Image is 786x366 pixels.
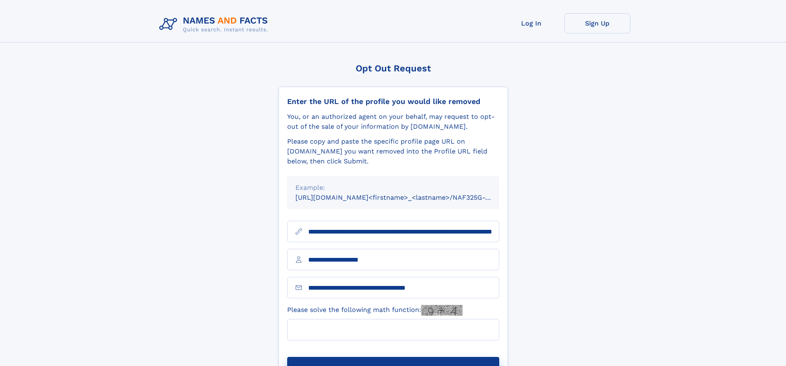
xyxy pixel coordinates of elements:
a: Sign Up [564,13,630,33]
small: [URL][DOMAIN_NAME]<firstname>_<lastname>/NAF325G-xxxxxxxx [295,194,515,201]
label: Please solve the following math function: [287,305,463,316]
img: Logo Names and Facts [156,13,275,35]
div: Example: [295,183,491,193]
div: Please copy and paste the specific profile page URL on [DOMAIN_NAME] you want removed into the Pr... [287,137,499,166]
a: Log In [498,13,564,33]
div: Enter the URL of the profile you would like removed [287,97,499,106]
div: You, or an authorized agent on your behalf, may request to opt-out of the sale of your informatio... [287,112,499,132]
div: Opt Out Request [279,63,508,73]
